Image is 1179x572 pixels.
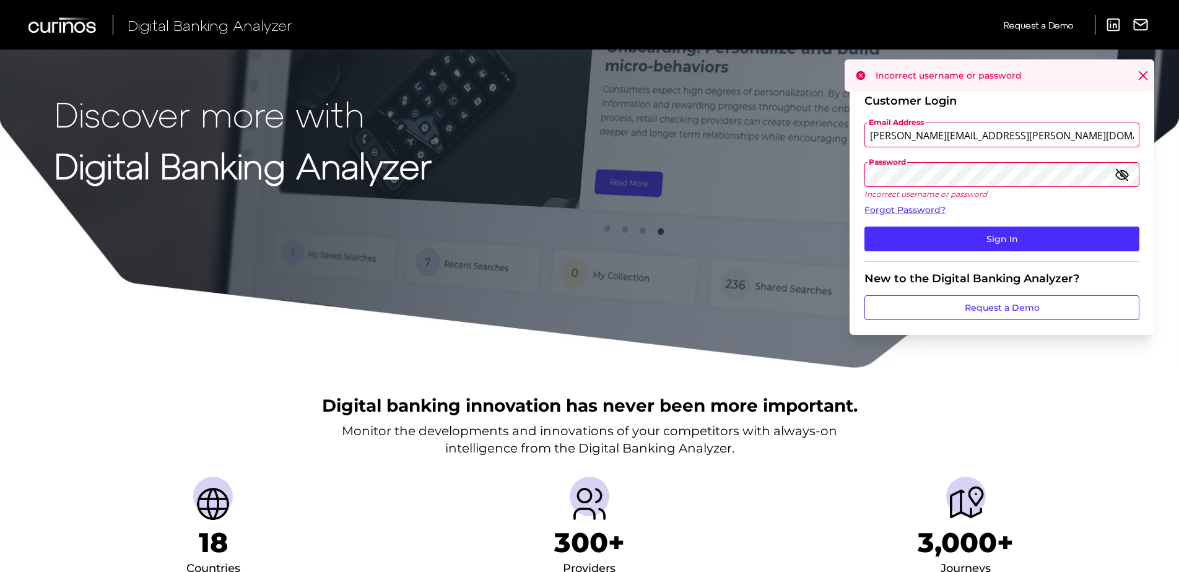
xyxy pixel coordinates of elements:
a: Forgot Password? [864,204,1139,217]
p: Monitor the developments and innovations of your competitors with always-on intelligence from the... [342,422,837,457]
span: Password [868,157,907,167]
p: Incorrect username or password [864,189,1139,199]
img: Curinos [28,17,98,33]
a: Request a Demo [864,295,1139,320]
h1: 3,000+ [918,526,1014,559]
h2: Digital banking innovation has never been more important. [322,394,858,417]
span: Request a Demo [1004,20,1073,30]
button: Sign In [864,227,1139,251]
h1: 300+ [554,526,625,559]
strong: Digital Banking Analyzer [54,144,432,186]
span: Digital Banking Analyzer [128,16,292,34]
div: Incorrect username or password [845,59,1154,92]
p: Discover more with [54,94,432,133]
div: New to the Digital Banking Analyzer? [864,272,1139,285]
img: Countries [193,484,233,524]
img: Journeys [946,484,986,524]
a: Request a Demo [1004,15,1073,35]
span: Email Address [868,118,925,128]
div: Customer Login [864,94,1139,108]
h1: 18 [199,526,228,559]
img: Providers [570,484,609,524]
